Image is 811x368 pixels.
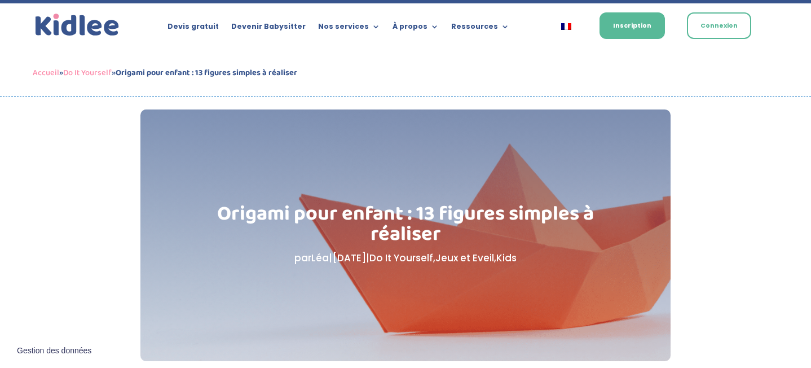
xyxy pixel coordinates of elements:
span: [DATE] [332,251,366,265]
a: Kids [496,251,517,265]
a: Léa [311,251,329,265]
h1: Origami pour enfant : 13 figures simples à réaliser [197,204,614,250]
p: par | | , , [197,250,614,266]
button: Gestion des données [10,339,98,363]
span: Gestion des données [17,346,91,356]
a: Jeux et Eveil [435,251,494,265]
a: Do It Yourself [369,251,433,265]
